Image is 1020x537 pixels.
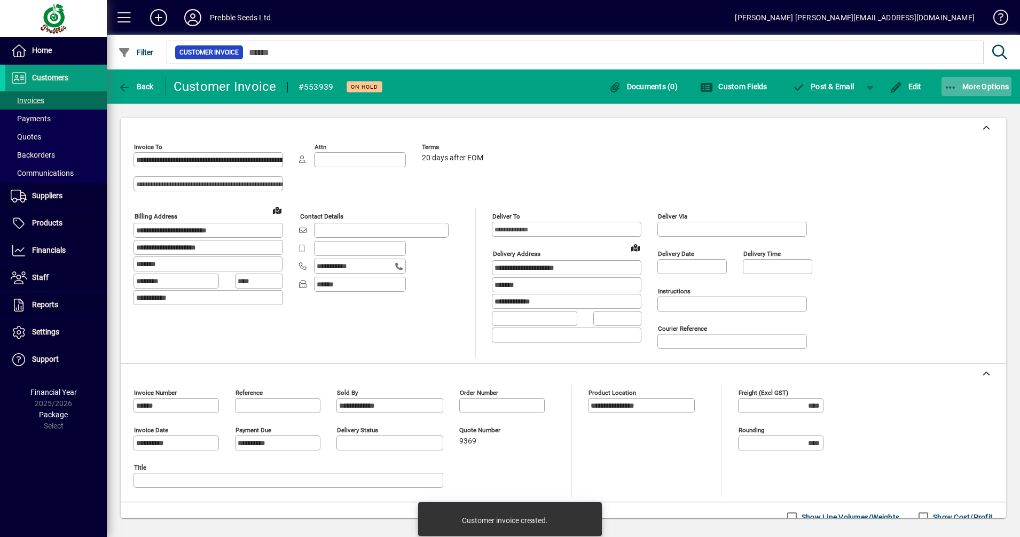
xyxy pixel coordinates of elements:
span: Quotes [11,133,41,141]
mat-label: Courier Reference [658,325,707,332]
mat-label: Deliver via [658,213,687,220]
span: Edit [890,82,922,91]
a: View on map [627,239,644,256]
mat-label: Delivery status [337,426,378,434]
mat-label: Invoice number [134,389,177,396]
button: Add [142,8,176,27]
mat-label: Delivery date [658,250,694,258]
span: Communications [11,169,74,177]
a: Communications [5,164,107,182]
div: #553939 [299,79,334,96]
a: Suppliers [5,183,107,209]
button: Post & Email [787,77,860,96]
a: Knowledge Base [985,2,1007,37]
button: More Options [941,77,1012,96]
mat-label: Rounding [739,426,764,434]
span: Customer Invoice [179,47,239,58]
mat-label: Order number [460,389,498,396]
div: [PERSON_NAME] [PERSON_NAME][EMAIL_ADDRESS][DOMAIN_NAME] [735,9,975,26]
mat-label: Product location [589,389,636,396]
mat-label: Sold by [337,389,358,396]
button: Back [115,77,156,96]
a: Products [5,210,107,237]
a: Financials [5,237,107,264]
mat-label: Instructions [658,287,691,295]
button: Filter [115,43,156,62]
button: Profile [176,8,210,27]
span: ost & Email [793,82,854,91]
span: Suppliers [32,191,62,200]
span: P [811,82,815,91]
label: Show Cost/Profit [931,512,993,523]
span: On hold [351,83,378,90]
span: Products [32,219,62,227]
a: Backorders [5,146,107,164]
span: Back [118,82,154,91]
a: Support [5,346,107,373]
mat-label: Invoice To [134,143,162,151]
mat-label: Title [134,464,146,471]
app-page-header-button: Back [107,77,166,96]
mat-label: Deliver To [492,213,520,220]
span: More Options [944,82,1009,91]
span: Invoices [11,96,44,105]
label: Show Line Volumes/Weights [799,512,899,523]
mat-label: Attn [315,143,326,151]
span: Financial Year [30,388,77,396]
div: Prebble Seeds Ltd [210,9,271,26]
a: Quotes [5,128,107,146]
mat-label: Reference [236,389,263,396]
mat-label: Invoice date [134,426,168,434]
mat-label: Freight (excl GST) [739,389,788,396]
span: Quote number [459,427,523,434]
span: Payments [11,114,51,123]
div: Customer invoice created. [462,515,548,526]
span: 9369 [459,437,476,446]
a: Reports [5,292,107,318]
a: Settings [5,319,107,346]
span: Settings [32,328,59,336]
a: Payments [5,110,107,128]
mat-label: Payment due [236,426,271,434]
span: Custom Fields [700,82,767,91]
button: Documents (0) [606,77,680,96]
button: Edit [887,77,924,96]
span: Financials [32,246,66,254]
a: Home [5,37,107,64]
span: Staff [32,273,49,282]
span: Home [32,46,52,55]
span: 20 days after EOM [422,154,483,162]
button: Custom Fields [697,77,770,96]
div: Customer Invoice [174,78,277,95]
span: Customers [32,73,68,82]
span: Package [39,410,68,419]
span: Documents (0) [608,82,678,91]
span: Terms [422,144,486,151]
span: Backorders [11,151,55,159]
a: Staff [5,264,107,291]
a: View on map [269,201,286,219]
span: Support [32,355,59,363]
a: Invoices [5,91,107,110]
mat-label: Delivery time [743,250,781,258]
span: Filter [118,48,154,57]
span: Reports [32,300,58,309]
